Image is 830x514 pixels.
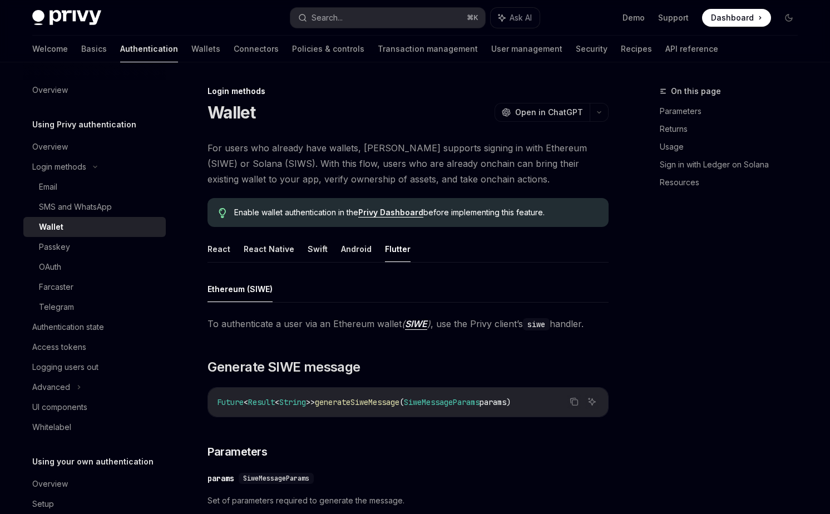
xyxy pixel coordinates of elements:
svg: Tip [219,208,226,218]
button: React Native [244,236,294,262]
a: Wallets [191,36,220,62]
a: Basics [81,36,107,62]
em: ( ) [402,318,431,330]
button: Android [341,236,372,262]
a: Telegram [23,297,166,317]
a: Email [23,177,166,197]
a: Transaction management [378,36,478,62]
div: Logging users out [32,360,98,374]
span: Open in ChatGPT [515,107,583,118]
button: Copy the contents from the code block [567,394,581,409]
a: Recipes [621,36,652,62]
a: Authentication state [23,317,166,337]
a: API reference [665,36,718,62]
a: Access tokens [23,337,166,357]
img: dark logo [32,10,101,26]
button: React [207,236,230,262]
button: Ask AI [491,8,540,28]
span: ( [399,397,404,407]
span: SiweMessageParams [404,397,480,407]
a: Overview [23,80,166,100]
span: For users who already have wallets, [PERSON_NAME] supports signing in with Ethereum (SIWE) or Sol... [207,140,609,187]
div: UI components [32,401,87,414]
a: Policies & controls [292,36,364,62]
button: Open in ChatGPT [495,103,590,122]
h5: Using your own authentication [32,455,154,468]
div: Overview [32,83,68,97]
a: Demo [622,12,645,23]
button: Ethereum (SIWE) [207,276,273,302]
div: params [207,473,234,484]
div: SMS and WhatsApp [39,200,112,214]
div: Setup [32,497,54,511]
div: Advanced [32,380,70,394]
div: Authentication state [32,320,104,334]
button: Toggle dark mode [780,9,798,27]
a: User management [491,36,562,62]
button: Search...⌘K [290,8,485,28]
h5: Using Privy authentication [32,118,136,131]
div: Passkey [39,240,70,254]
a: Connectors [234,36,279,62]
button: Swift [308,236,328,262]
a: Wallet [23,217,166,237]
a: Usage [660,138,807,156]
a: Passkey [23,237,166,257]
a: OAuth [23,257,166,277]
span: Result [248,397,275,407]
a: Sign in with Ledger on Solana [660,156,807,174]
div: Login methods [207,86,609,97]
button: Ask AI [585,394,599,409]
a: Setup [23,494,166,514]
a: Farcaster [23,277,166,297]
span: Enable wallet authentication in the before implementing this feature. [234,207,597,218]
span: Parameters [207,444,267,459]
code: siwe [523,318,550,330]
a: Overview [23,137,166,157]
div: Farcaster [39,280,73,294]
div: Login methods [32,160,86,174]
div: Whitelabel [32,421,71,434]
a: Whitelabel [23,417,166,437]
a: Authentication [120,36,178,62]
span: Future [217,397,244,407]
a: SMS and WhatsApp [23,197,166,217]
span: < [244,397,248,407]
a: Resources [660,174,807,191]
a: SIWE [405,318,427,330]
span: String [279,397,306,407]
button: Flutter [385,236,411,262]
div: Overview [32,477,68,491]
span: generateSiweMessage [315,397,399,407]
span: SiweMessageParams [243,474,309,483]
div: Wallet [39,220,63,234]
a: Security [576,36,607,62]
div: Email [39,180,57,194]
span: To authenticate a user via an Ethereum wallet , use the Privy client’s handler. [207,316,609,332]
div: Access tokens [32,340,86,354]
span: ⌘ K [467,13,478,22]
span: < [275,397,279,407]
a: UI components [23,397,166,417]
a: Support [658,12,689,23]
a: Overview [23,474,166,494]
span: Ask AI [510,12,532,23]
a: Logging users out [23,357,166,377]
span: >> [306,397,315,407]
div: Telegram [39,300,74,314]
div: Overview [32,140,68,154]
a: Parameters [660,102,807,120]
a: Welcome [32,36,68,62]
div: OAuth [39,260,61,274]
span: params) [480,397,511,407]
span: Generate SIWE message [207,358,360,376]
span: Dashboard [711,12,754,23]
span: Set of parameters required to generate the message. [207,494,609,507]
span: On this page [671,85,721,98]
a: Privy Dashboard [358,207,423,218]
h1: Wallet [207,102,256,122]
a: Returns [660,120,807,138]
a: Dashboard [702,9,771,27]
div: Search... [312,11,343,24]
